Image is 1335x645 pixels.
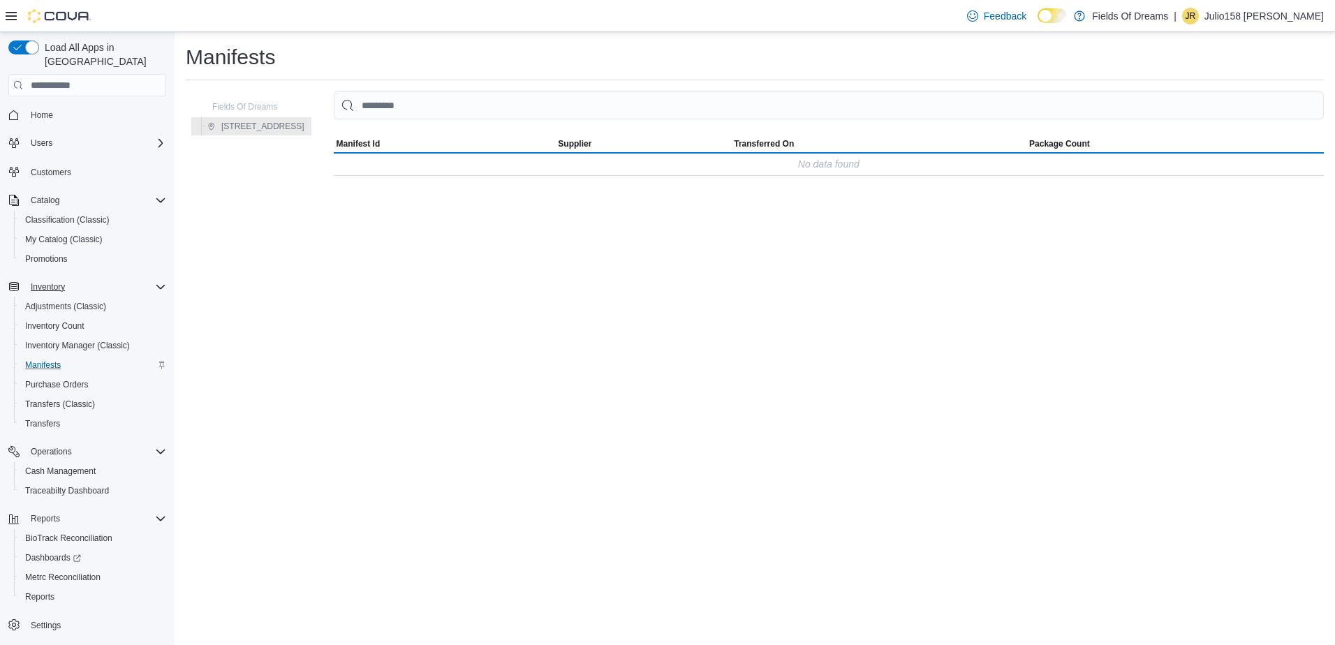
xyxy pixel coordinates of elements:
span: Metrc Reconciliation [20,569,166,586]
button: Customers [3,161,172,181]
span: Promotions [25,253,68,265]
button: [STREET_ADDRESS] [202,118,310,135]
button: Users [25,135,58,151]
img: Cova [28,9,91,23]
button: Catalog [3,191,172,210]
a: Transfers (Classic) [20,396,101,413]
span: Operations [31,446,72,457]
span: Transferred On [734,138,794,149]
a: Cash Management [20,463,101,480]
a: Metrc Reconciliation [20,569,106,586]
a: Promotions [20,251,73,267]
span: Dark Mode [1038,23,1038,24]
a: Customers [25,164,77,181]
span: Manifests [25,359,61,371]
div: Julio158 Retana [1182,8,1199,24]
span: Inventory [31,281,65,292]
a: Inventory Manager (Classic) [20,337,135,354]
span: Supplier [558,138,591,149]
span: JR [1185,8,1195,24]
span: Manifests [20,357,166,373]
p: | [1174,8,1177,24]
span: Inventory [25,279,166,295]
button: Metrc Reconciliation [14,568,172,587]
a: My Catalog (Classic) [20,231,108,248]
span: Inventory Manager (Classic) [20,337,166,354]
button: Reports [25,510,66,527]
input: Dark Mode [1038,8,1067,23]
span: Transfers [25,418,60,429]
span: Feedback [984,9,1026,23]
a: Dashboards [20,549,87,566]
span: Users [31,138,52,149]
span: Manifest Id [337,138,381,149]
span: Cash Management [25,466,96,477]
button: Reports [3,509,172,528]
span: Settings [31,620,61,631]
button: Catalog [25,192,65,209]
span: My Catalog (Classic) [25,234,103,245]
a: Reports [20,588,60,605]
span: Purchase Orders [20,376,166,393]
span: Inventory Count [25,320,84,332]
span: Package Count [1029,138,1090,149]
button: Operations [25,443,78,460]
span: BioTrack Reconciliation [25,533,112,544]
span: Transfers [20,415,166,432]
button: Transfers [14,414,172,433]
span: Dashboards [25,552,81,563]
button: Cash Management [14,461,172,481]
span: Inventory Manager (Classic) [25,340,130,351]
a: Transfers [20,415,66,432]
button: BioTrack Reconciliation [14,528,172,548]
a: BioTrack Reconciliation [20,530,118,547]
button: My Catalog (Classic) [14,230,172,249]
span: Transfers (Classic) [25,399,95,410]
span: Dashboards [20,549,166,566]
span: Promotions [20,251,166,267]
a: Home [25,107,59,124]
span: Customers [31,167,71,178]
span: Reports [31,513,60,524]
button: Fields Of Dreams [193,98,283,115]
span: Reports [25,510,166,527]
button: Transfers (Classic) [14,394,172,414]
span: Load All Apps in [GEOGRAPHIC_DATA] [39,40,166,68]
span: Users [25,135,166,151]
a: Settings [25,617,66,634]
a: Dashboards [14,548,172,568]
button: Adjustments (Classic) [14,297,172,316]
span: Catalog [25,192,166,209]
span: Classification (Classic) [25,214,110,225]
span: Fields Of Dreams [212,101,277,112]
button: Purchase Orders [14,375,172,394]
span: Inventory Count [20,318,166,334]
span: Home [25,106,166,124]
span: [STREET_ADDRESS] [221,121,304,132]
span: Cash Management [20,463,166,480]
button: Traceabilty Dashboard [14,481,172,501]
a: Manifests [20,357,66,373]
span: Purchase Orders [25,379,89,390]
div: No data found [798,156,860,172]
span: Reports [25,591,54,602]
a: Purchase Orders [20,376,94,393]
a: Traceabilty Dashboard [20,482,115,499]
span: Adjustments (Classic) [20,298,166,315]
span: Traceabilty Dashboard [25,485,109,496]
span: Transfers (Classic) [20,396,166,413]
span: Traceabilty Dashboard [20,482,166,499]
span: Home [31,110,53,121]
button: Inventory Count [14,316,172,336]
button: Operations [3,442,172,461]
button: Settings [3,615,172,635]
button: Reports [14,587,172,607]
a: Classification (Classic) [20,212,115,228]
button: Inventory [25,279,71,295]
a: Inventory Count [20,318,90,334]
h1: Manifests [186,43,275,71]
button: Promotions [14,249,172,269]
button: Users [3,133,172,153]
span: Settings [25,616,166,634]
button: Manifests [14,355,172,375]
